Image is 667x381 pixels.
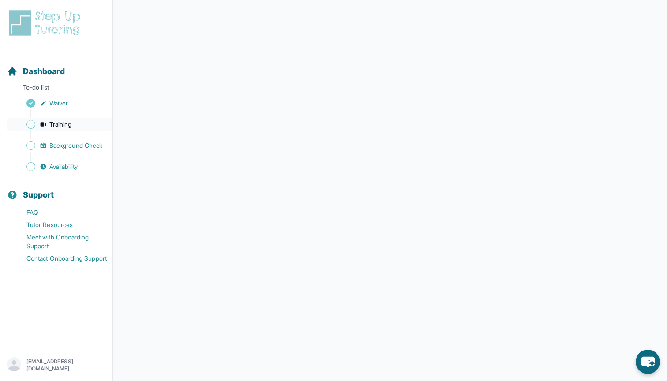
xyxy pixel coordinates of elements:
a: FAQ [7,206,112,219]
a: Meet with Onboarding Support [7,231,112,252]
span: Availability [49,162,78,171]
span: Background Check [49,141,102,150]
p: [EMAIL_ADDRESS][DOMAIN_NAME] [26,358,105,372]
a: Dashboard [7,65,65,78]
span: Support [23,189,54,201]
span: Waiver [49,99,68,108]
span: Dashboard [23,65,65,78]
a: Background Check [7,139,112,152]
button: Dashboard [4,51,109,81]
span: Training [49,120,72,129]
a: Availability [7,161,112,173]
a: Tutor Resources [7,219,112,231]
a: Training [7,118,112,131]
a: Waiver [7,97,112,109]
button: chat-button [636,350,660,374]
button: [EMAIL_ADDRESS][DOMAIN_NAME] [7,357,105,373]
a: Contact Onboarding Support [7,252,112,265]
img: logo [7,9,86,37]
p: To-do list [4,83,109,95]
button: Support [4,175,109,205]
